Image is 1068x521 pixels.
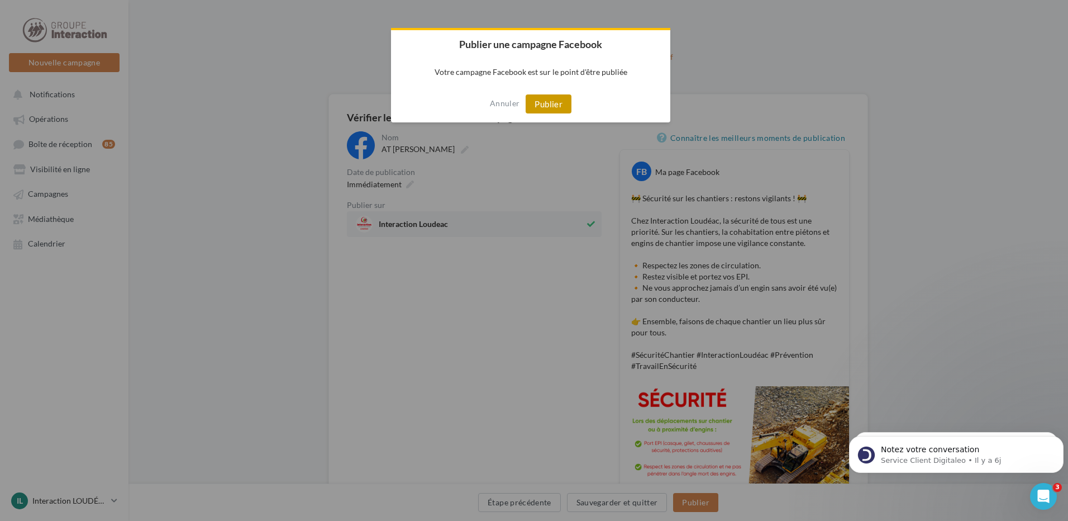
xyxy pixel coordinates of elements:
[1030,483,1057,510] iframe: Intercom live chat
[1053,483,1062,492] span: 3
[391,30,670,58] h2: Publier une campagne Facebook
[845,413,1068,491] iframe: Intercom notifications message
[391,58,670,86] p: Votre campagne Facebook est sur le point d'être publiée
[490,94,519,112] button: Annuler
[526,94,571,113] button: Publier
